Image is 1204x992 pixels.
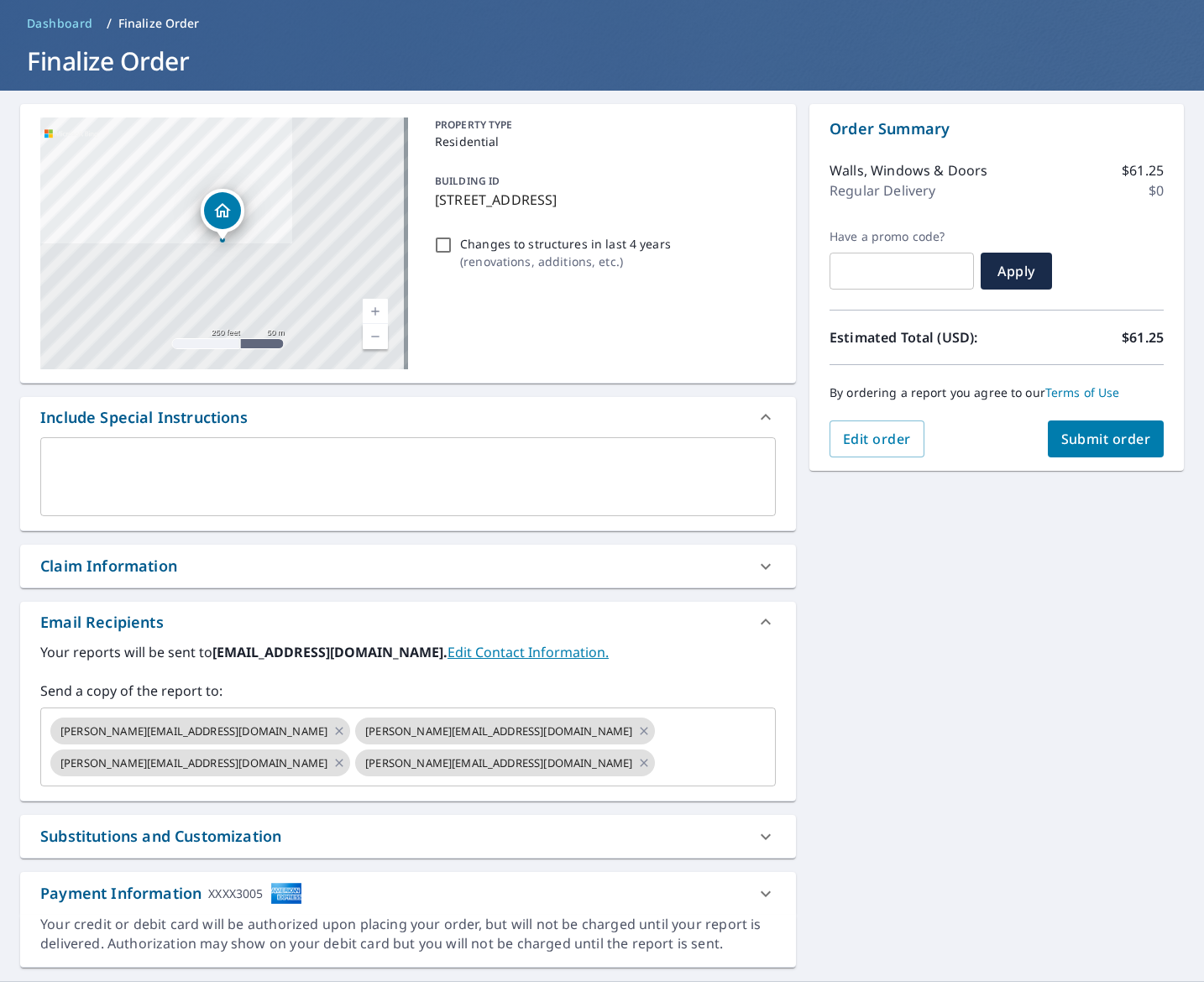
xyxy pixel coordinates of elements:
[40,611,164,634] div: Email Recipients
[50,723,338,739] span: [PERSON_NAME][EMAIL_ADDRESS][DOMAIN_NAME]
[40,681,776,701] label: Send a copy of the report to:
[50,718,350,744] div: [PERSON_NAME][EMAIL_ADDRESS][DOMAIN_NAME]
[50,755,338,771] span: [PERSON_NAME][EMAIL_ADDRESS][DOMAIN_NAME]
[994,262,1039,280] span: Apply
[27,15,93,32] span: Dashboard
[20,815,796,858] div: Substitutions and Customization
[208,882,263,905] div: XXXX3005
[20,397,796,437] div: Include Special Instructions
[118,15,200,32] p: Finalize Order
[435,190,769,210] p: [STREET_ADDRESS]
[460,253,671,270] p: ( renovations, additions, etc. )
[20,602,796,642] div: Email Recipients
[40,406,248,429] div: Include Special Instructions
[1048,420,1165,457] button: Submit order
[843,430,911,448] span: Edit order
[355,755,642,771] span: [PERSON_NAME][EMAIL_ADDRESS][DOMAIN_NAME]
[212,643,448,661] b: [EMAIL_ADDRESS][DOMAIN_NAME].
[1045,384,1120,400] a: Terms of Use
[981,253,1052,290] button: Apply
[830,385,1164,400] p: By ordering a report you agree to our
[355,723,642,739] span: [PERSON_NAME][EMAIL_ADDRESS][DOMAIN_NAME]
[448,643,609,661] a: EditContactInfo
[355,718,655,744] div: [PERSON_NAME][EMAIL_ADDRESS][DOMAIN_NAME]
[830,229,974,244] label: Have a promo code?
[20,10,1184,37] nav: breadcrumb
[830,327,997,347] p: Estimated Total (USD):
[1061,430,1151,448] span: Submit order
[40,555,177,577] div: Claim Information
[435,133,769,150] p: Residential
[270,882,302,905] img: cardImage
[1122,160,1164,180] p: $61.25
[20,872,796,915] div: Payment InformationXXXX3005cardImage
[40,882,302,905] div: Payment Information
[830,117,1164,140] p: Order Summary
[40,915,776,953] div: Your credit or debit card will be authorized upon placing your order, but will not be charged unt...
[20,10,100,37] a: Dashboard
[40,642,776,662] label: Your reports will be sent to
[355,749,655,776] div: [PERSON_NAME][EMAIL_ADDRESS][DOMAIN_NAME]
[1122,327,1164,347] p: $61.25
[20,44,1184,78] h1: Finalize Order
[460,235,671,253] p: Changes to structures in last 4 years
[830,180,935,201] p: Regular Delivery
[201,189,244,241] div: Dropped pin, building 1, Residential property, 708 47th Ave N Nashville, TN 37209
[830,420,924,457] button: Edit order
[1149,180,1164,201] p: $0
[363,324,388,349] a: Current Level 17, Zoom Out
[435,117,769,133] p: PROPERTY TYPE
[107,13,112,34] li: /
[40,825,281,848] div: Substitutions and Customization
[50,749,350,776] div: [PERSON_NAME][EMAIL_ADDRESS][DOMAIN_NAME]
[363,299,388,324] a: Current Level 17, Zoom In
[830,160,987,180] p: Walls, Windows & Doors
[435,174,500,188] p: BUILDING ID
[20,545,796,587] div: Claim Information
